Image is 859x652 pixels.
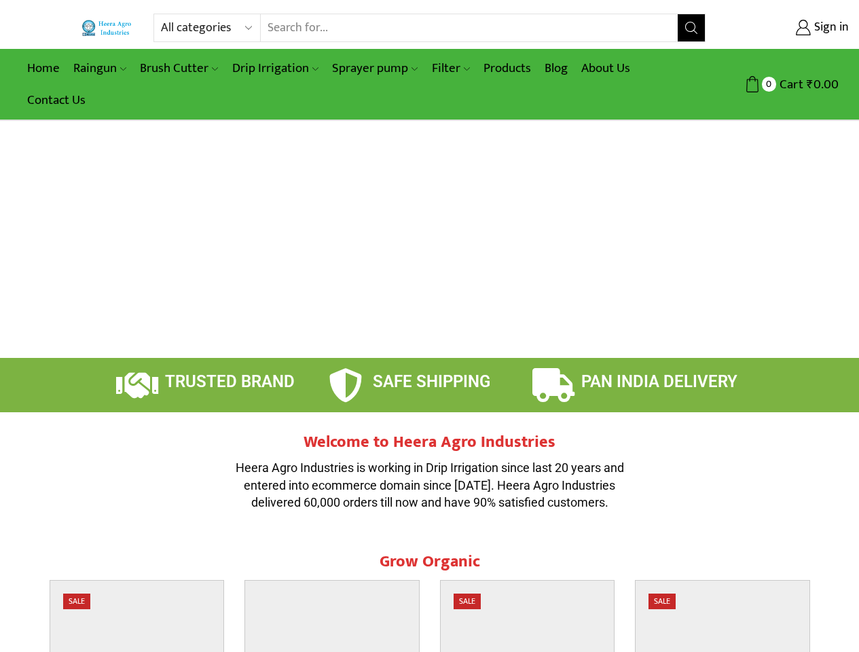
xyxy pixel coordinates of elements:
[20,84,92,116] a: Contact Us
[648,594,676,609] span: Sale
[574,52,637,84] a: About Us
[63,594,90,609] span: Sale
[807,74,814,95] span: ₹
[678,14,705,41] button: Search button
[726,16,849,40] a: Sign in
[226,459,634,511] p: Heera Agro Industries is working in Drip Irrigation since last 20 years and entered into ecommerc...
[807,74,839,95] bdi: 0.00
[454,594,481,609] span: Sale
[225,52,325,84] a: Drip Irrigation
[811,19,849,37] span: Sign in
[762,77,776,91] span: 0
[20,52,67,84] a: Home
[538,52,574,84] a: Blog
[325,52,424,84] a: Sprayer pump
[133,52,225,84] a: Brush Cutter
[776,75,803,94] span: Cart
[261,14,678,41] input: Search for...
[373,372,490,391] span: SAFE SHIPPING
[380,548,480,575] span: Grow Organic
[165,372,295,391] span: TRUSTED BRAND
[226,433,634,452] h2: Welcome to Heera Agro Industries
[425,52,477,84] a: Filter
[67,52,133,84] a: Raingun
[719,72,839,97] a: 0 Cart ₹0.00
[581,372,737,391] span: PAN INDIA DELIVERY
[477,52,538,84] a: Products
